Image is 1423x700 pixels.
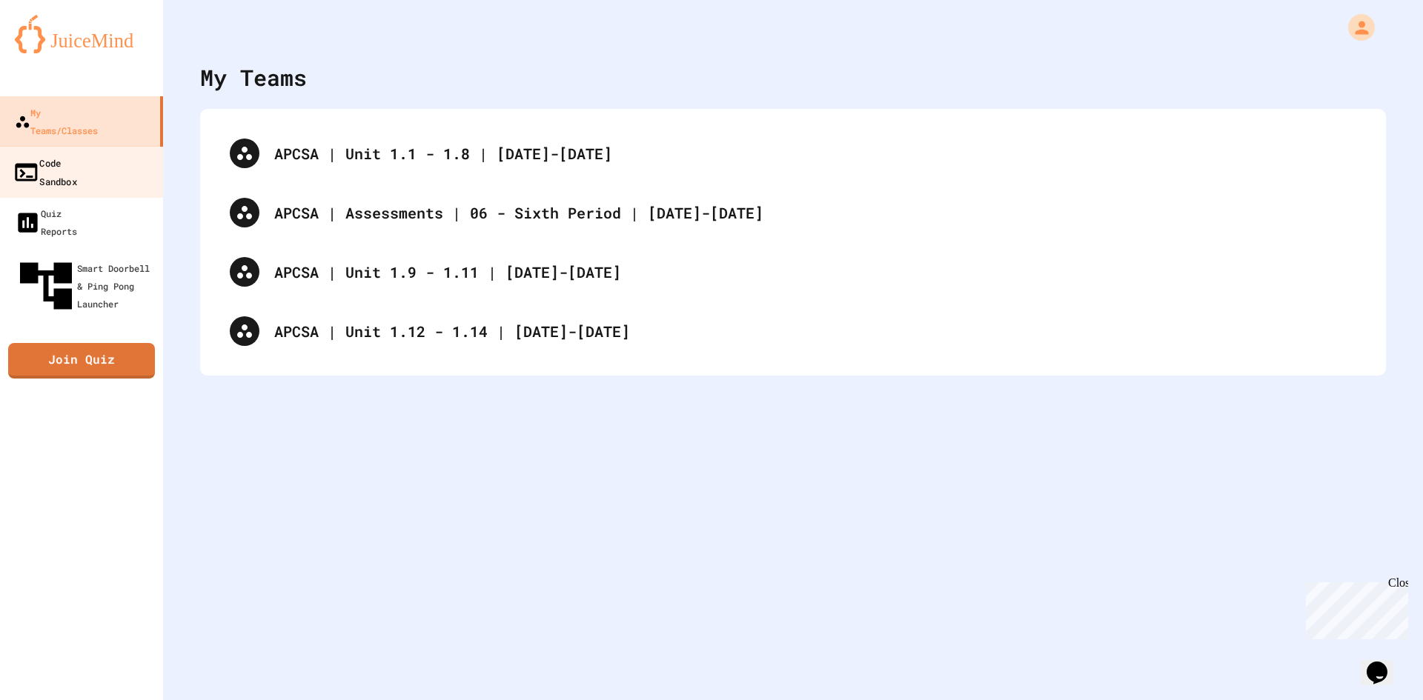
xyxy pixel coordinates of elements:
div: APCSA | Assessments | 06 - Sixth Period | [DATE]-[DATE] [274,201,1356,224]
iframe: chat widget [1300,576,1408,639]
div: My Account [1333,10,1379,44]
div: My Teams [200,61,307,94]
div: Chat with us now!Close [6,6,102,94]
div: APCSA | Assessments | 06 - Sixth Period | [DATE]-[DATE] [215,183,1371,242]
div: APCSA | Unit 1.12 - 1.14 | [DATE]-[DATE] [274,320,1356,342]
div: APCSA | Unit 1.9 - 1.11 | [DATE]-[DATE] [215,242,1371,301]
div: My Teams/Classes [15,104,98,139]
div: Quiz Reports [15,204,77,240]
div: Code Sandbox [13,153,77,190]
img: logo-orange.svg [15,15,148,53]
div: APCSA | Unit 1.9 - 1.11 | [DATE]-[DATE] [274,261,1356,283]
div: APCSA | Unit 1.1 - 1.8 | [DATE]-[DATE] [274,142,1356,164]
iframe: chat widget [1361,641,1408,685]
a: Join Quiz [8,343,155,379]
div: Smart Doorbell & Ping Pong Launcher [15,255,157,317]
div: APCSA | Unit 1.12 - 1.14 | [DATE]-[DATE] [215,301,1371,361]
div: APCSA | Unit 1.1 - 1.8 | [DATE]-[DATE] [215,124,1371,183]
